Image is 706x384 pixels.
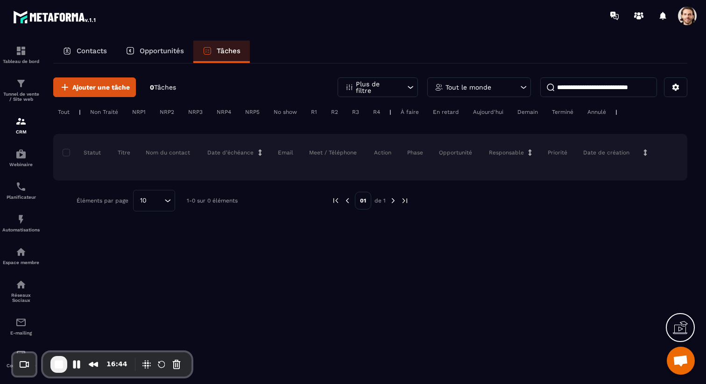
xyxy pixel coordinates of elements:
[2,129,40,134] p: CRM
[13,8,97,25] img: logo
[445,84,491,91] p: Tout le monde
[212,106,236,118] div: NRP4
[269,106,302,118] div: No show
[187,197,238,204] p: 1-0 sur 0 éléments
[489,149,524,156] p: Responsable
[2,363,40,368] p: Comptabilité
[374,149,391,156] p: Action
[2,38,40,71] a: formationformationTableau de bord
[356,81,397,94] p: Plus de filtre
[667,347,695,375] a: Ouvrir le chat
[53,106,74,118] div: Tout
[116,41,193,63] a: Opportunités
[2,162,40,167] p: Webinaire
[15,317,27,328] img: email
[2,310,40,342] a: emailemailE-mailing
[2,272,40,310] a: social-networksocial-networkRéseaux Sociaux
[343,196,352,205] img: prev
[217,47,240,55] p: Tâches
[547,106,578,118] div: Terminé
[118,149,130,156] p: Titre
[2,195,40,200] p: Planificateur
[2,342,40,375] a: accountantaccountantComptabilité
[401,196,409,205] img: next
[309,149,357,156] p: Meet / Téléphone
[368,106,385,118] div: R4
[583,149,629,156] p: Date de création
[15,214,27,225] img: automations
[347,106,364,118] div: R3
[15,148,27,160] img: automations
[15,279,27,290] img: social-network
[193,41,250,63] a: Tâches
[548,149,567,156] p: Priorité
[85,106,123,118] div: Non Traité
[407,149,423,156] p: Phase
[2,293,40,303] p: Réseaux Sociaux
[2,239,40,272] a: automationsautomationsEspace membre
[389,196,397,205] img: next
[2,91,40,102] p: Tunnel de vente / Site web
[439,149,472,156] p: Opportunité
[2,227,40,232] p: Automatisations
[155,106,179,118] div: NRP2
[240,106,264,118] div: NRP5
[15,45,27,56] img: formation
[2,174,40,207] a: schedulerschedulerPlanificateur
[53,41,116,63] a: Contacts
[513,106,543,118] div: Demain
[72,83,130,92] span: Ajouter une tâche
[133,190,175,211] div: Search for option
[15,349,27,361] img: accountant
[140,47,184,55] p: Opportunités
[306,106,322,118] div: R1
[326,106,343,118] div: R2
[374,197,386,204] p: de 1
[396,106,424,118] div: À faire
[184,106,207,118] div: NRP3
[15,78,27,89] img: formation
[207,149,254,156] p: Date d’échéance
[77,197,128,204] p: Éléments par page
[15,246,27,258] img: automations
[127,106,150,118] div: NRP1
[77,47,107,55] p: Contacts
[65,149,101,156] p: Statut
[2,330,40,335] p: E-mailing
[468,106,508,118] div: Aujourd'hui
[2,141,40,174] a: automationsautomationsWebinaire
[2,207,40,239] a: automationsautomationsAutomatisations
[146,149,190,156] p: Nom du contact
[428,106,464,118] div: En retard
[2,71,40,109] a: formationformationTunnel de vente / Site web
[278,149,293,156] p: Email
[355,192,371,209] p: 01
[15,116,27,127] img: formation
[137,195,150,206] span: 10
[53,77,136,97] button: Ajouter une tâche
[389,109,391,115] p: |
[2,109,40,141] a: formationformationCRM
[79,109,81,115] p: |
[332,196,340,205] img: prev
[150,195,162,206] input: Search for option
[150,83,176,92] p: 0
[15,181,27,192] img: scheduler
[615,109,617,115] p: |
[2,59,40,64] p: Tableau de bord
[2,260,40,265] p: Espace membre
[154,84,176,91] span: Tâches
[583,106,611,118] div: Annulé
